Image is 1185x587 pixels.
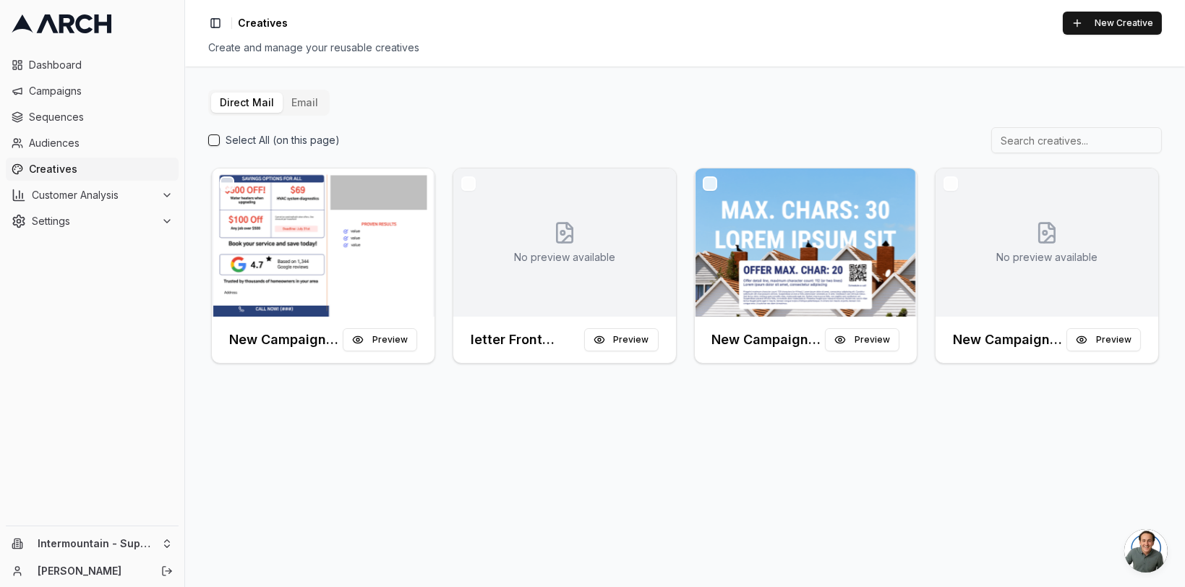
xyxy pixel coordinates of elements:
span: Sequences [29,110,173,124]
p: No preview available [996,250,1098,265]
button: Email [283,93,327,113]
svg: No creative preview [1035,221,1058,244]
h3: New Campaign (Front) [712,330,826,350]
button: Settings [6,210,179,233]
span: Customer Analysis [32,188,155,202]
h3: New Campaign (Front) [229,330,343,350]
a: [PERSON_NAME] [38,564,145,578]
a: Campaigns [6,80,179,103]
button: Preview [584,328,659,351]
svg: No creative preview [553,221,576,244]
span: Dashboard [29,58,173,72]
span: Creatives [29,162,173,176]
a: Sequences [6,106,179,129]
a: Audiences [6,132,179,155]
h3: letter Front (Default) [471,330,584,350]
button: New Creative [1063,12,1162,35]
a: Creatives [6,158,179,181]
div: Create and manage your reusable creatives [208,40,1162,55]
a: Dashboard [6,53,179,77]
button: Customer Analysis [6,184,179,207]
button: Preview [825,328,899,351]
span: Campaigns [29,84,173,98]
div: Open chat [1124,529,1168,573]
button: Preview [1066,328,1141,351]
span: Settings [32,214,155,228]
span: Creatives [238,16,288,30]
button: Preview [343,328,417,351]
button: Direct Mail [211,93,283,113]
span: Audiences [29,136,173,150]
nav: breadcrumb [238,16,288,30]
label: Select All (on this page) [226,133,340,147]
button: Intermountain - Superior Water & Air [6,532,179,555]
span: Intermountain - Superior Water & Air [38,537,155,550]
input: Search creatives... [991,127,1162,153]
p: No preview available [514,250,615,265]
img: Front creative for New Campaign (Front) [212,168,435,317]
img: Front creative for New Campaign (Front) [695,168,917,317]
h3: New Campaign (Front) [953,330,1066,350]
button: Log out [157,561,177,581]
